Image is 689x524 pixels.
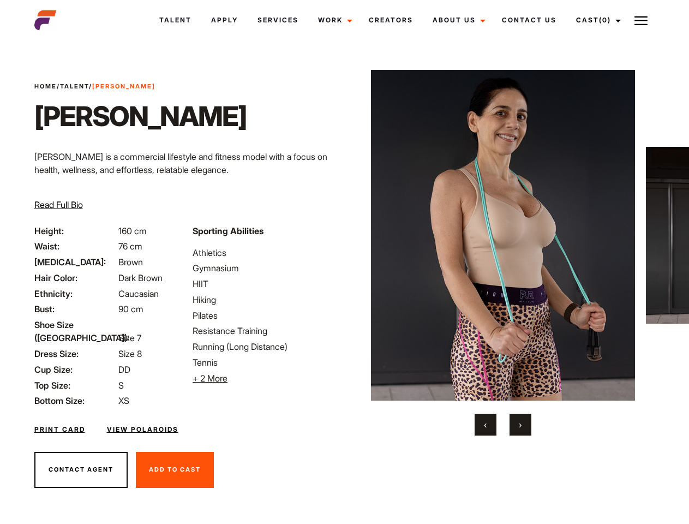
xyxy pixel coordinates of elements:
[34,100,247,133] h1: [PERSON_NAME]
[599,16,611,24] span: (0)
[248,5,308,35] a: Services
[149,5,201,35] a: Talent
[34,224,116,237] span: Height:
[492,5,566,35] a: Contact Us
[149,466,201,473] span: Add To Cast
[34,271,116,284] span: Hair Color:
[34,199,83,210] span: Read Full Bio
[634,14,648,27] img: Burger icon
[118,257,143,267] span: Brown
[34,379,116,392] span: Top Size:
[193,293,338,306] li: Hiking
[34,287,116,300] span: Ethnicity:
[118,348,142,359] span: Size 8
[423,5,492,35] a: About Us
[193,309,338,322] li: Pilates
[193,356,338,369] li: Tennis
[193,324,338,337] li: Resistance Training
[34,394,116,407] span: Bottom Size:
[34,82,155,91] span: / /
[193,277,338,290] li: HIIT
[566,5,627,35] a: Cast(0)
[484,419,487,430] span: Previous
[118,225,147,236] span: 160 cm
[118,303,143,314] span: 90 cm
[34,255,116,269] span: [MEDICAL_DATA]:
[118,364,130,375] span: DD
[118,272,163,283] span: Dark Brown
[34,240,116,253] span: Waist:
[193,261,338,275] li: Gymnasium
[34,198,83,211] button: Read Full Bio
[34,347,116,360] span: Dress Size:
[201,5,248,35] a: Apply
[193,340,338,353] li: Running (Long Distance)
[34,425,85,434] a: Print Card
[34,82,57,90] a: Home
[193,373,227,384] span: + 2 More
[118,288,159,299] span: Caucasian
[118,332,141,343] span: Size 7
[118,380,124,391] span: S
[118,241,142,252] span: 76 cm
[34,318,116,344] span: Shoe Size ([GEOGRAPHIC_DATA]):
[34,363,116,376] span: Cup Size:
[34,150,338,176] p: [PERSON_NAME] is a commercial lifestyle and fitness model with a focus on health, wellness, and e...
[118,395,129,406] span: XS
[34,302,116,315] span: Bust:
[34,185,338,224] p: Through her modeling and wellness brand, HEAL, she inspires others on their wellness journeys—cha...
[60,82,89,90] a: Talent
[519,419,522,430] span: Next
[359,5,423,35] a: Creators
[136,452,214,488] button: Add To Cast
[308,5,359,35] a: Work
[34,9,56,31] img: cropped-aefm-brand-fav-22-square.png
[34,452,128,488] button: Contact Agent
[193,246,338,259] li: Athletics
[92,82,155,90] strong: [PERSON_NAME]
[193,225,263,236] strong: Sporting Abilities
[107,425,178,434] a: View Polaroids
